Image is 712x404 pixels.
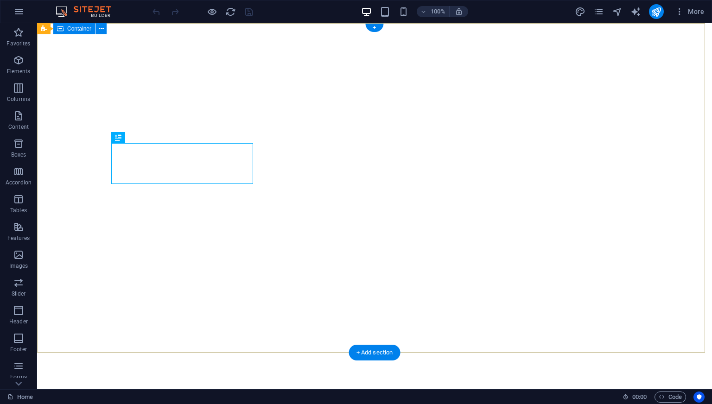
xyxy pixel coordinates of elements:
i: Publish [651,6,661,17]
p: Content [8,123,29,131]
button: publish [649,4,664,19]
button: Click here to leave preview mode and continue editing [206,6,217,17]
button: Code [655,391,686,403]
p: Elements [7,68,31,75]
button: 100% [417,6,450,17]
button: More [671,4,708,19]
span: : [639,393,640,400]
button: reload [225,6,236,17]
button: design [575,6,586,17]
p: Features [7,234,30,242]
button: Usercentrics [693,391,705,403]
h6: Session time [623,391,647,403]
i: On resize automatically adjust zoom level to fit chosen device. [455,7,463,16]
p: Images [9,262,28,270]
i: Design (Ctrl+Alt+Y) [575,6,585,17]
button: navigator [612,6,623,17]
p: Accordion [6,179,32,186]
p: Boxes [11,151,26,158]
i: Pages (Ctrl+Alt+S) [593,6,604,17]
i: Reload page [225,6,236,17]
i: AI Writer [630,6,641,17]
button: text_generator [630,6,642,17]
i: Navigator [612,6,623,17]
a: Click to cancel selection. Double-click to open Pages [7,391,33,403]
h6: 100% [431,6,445,17]
img: Editor Logo [53,6,123,17]
p: Footer [10,346,27,353]
p: Columns [7,95,30,103]
button: pages [593,6,604,17]
div: + Add section [349,345,400,360]
p: Slider [12,290,26,297]
p: Forms [10,373,27,381]
p: Favorites [6,40,30,47]
p: Tables [10,207,27,214]
div: + [365,24,383,32]
span: More [675,7,704,16]
span: Code [659,391,682,403]
p: Header [9,318,28,325]
span: 00 00 [632,391,647,403]
span: Container [67,26,91,32]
